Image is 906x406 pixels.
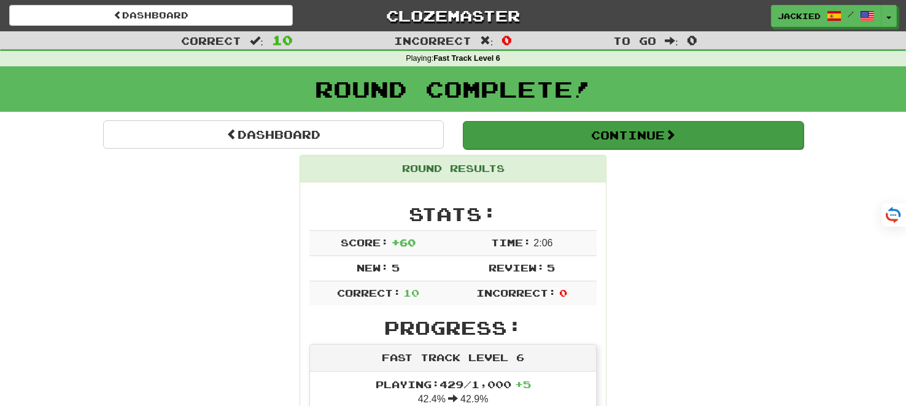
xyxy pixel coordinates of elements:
span: Incorrect: [476,287,556,299]
span: 10 [403,287,419,299]
span: 2 : 0 6 [533,238,552,248]
span: : [665,36,678,46]
a: Dashboard [9,5,293,26]
span: To go [613,34,656,47]
span: Review: [489,262,544,273]
span: + 60 [392,236,416,248]
div: Fast Track Level 6 [310,345,596,372]
span: Time: [491,236,531,248]
span: 10 [272,33,293,47]
span: + 5 [515,378,531,390]
h1: Round Complete! [4,77,902,101]
a: jackied / [771,5,881,27]
span: 0 [559,287,567,299]
h2: Progress: [309,318,597,338]
span: 5 [392,262,400,273]
span: 5 [547,262,555,273]
span: Playing: 429 / 1,000 [376,378,531,390]
span: Correct: [337,287,401,299]
span: 0 [501,33,512,47]
span: jackied [778,10,821,21]
span: Incorrect [394,34,471,47]
strong: Fast Track Level 6 [433,54,500,63]
button: Continue [463,121,803,149]
span: : [250,36,263,46]
span: 0 [687,33,697,47]
span: New: [357,262,389,273]
h2: Stats: [309,204,597,224]
a: Clozemaster [311,5,595,26]
span: / [848,10,854,18]
div: Round Results [300,155,606,182]
a: Dashboard [103,120,444,149]
span: Score: [341,236,389,248]
span: Correct [181,34,241,47]
span: : [480,36,494,46]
